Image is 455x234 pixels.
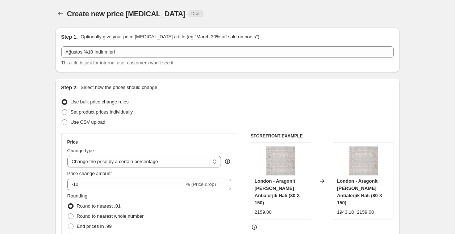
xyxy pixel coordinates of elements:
[251,133,394,139] h6: STOREFRONT EXAMPLE
[71,119,105,125] span: Use CSV upload
[71,109,133,115] span: Set product prices individually
[61,46,394,58] input: 30% off holiday sale
[67,148,94,153] span: Change type
[255,178,300,205] span: London - Aragonit [PERSON_NAME] Antialerjik Halı (80 X 150)
[61,60,174,65] span: This title is just for internal use, customers won't see it
[80,84,157,91] p: Select how the prices should change
[266,146,295,175] img: LDN001_6109Aragonit_1_80x.jpg
[186,182,216,187] span: % (Price drop)
[77,213,144,219] span: Round to nearest whole number
[255,209,272,216] div: 2159.00
[337,209,354,216] div: 1943.10
[67,193,88,199] span: Rounding
[77,224,112,229] span: End prices in .99
[67,10,186,18] span: Create new price [MEDICAL_DATA]
[80,33,259,41] p: Optionally give your price [MEDICAL_DATA] a title (eg "March 30% off sale on boots")
[357,209,374,216] strike: 2159.00
[67,179,184,190] input: -15
[77,203,121,209] span: Round to nearest .01
[71,99,129,105] span: Use bulk price change rules
[224,158,231,165] div: help
[67,171,112,176] span: Price change amount
[55,9,66,19] button: Price change jobs
[61,33,78,41] h2: Step 1.
[61,84,78,91] h2: Step 2.
[67,139,78,145] h3: Price
[191,11,201,17] span: Draft
[337,178,382,205] span: London - Aragonit [PERSON_NAME] Antialerjik Halı (80 X 150)
[349,146,378,175] img: LDN001_6109Aragonit_1_80x.jpg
